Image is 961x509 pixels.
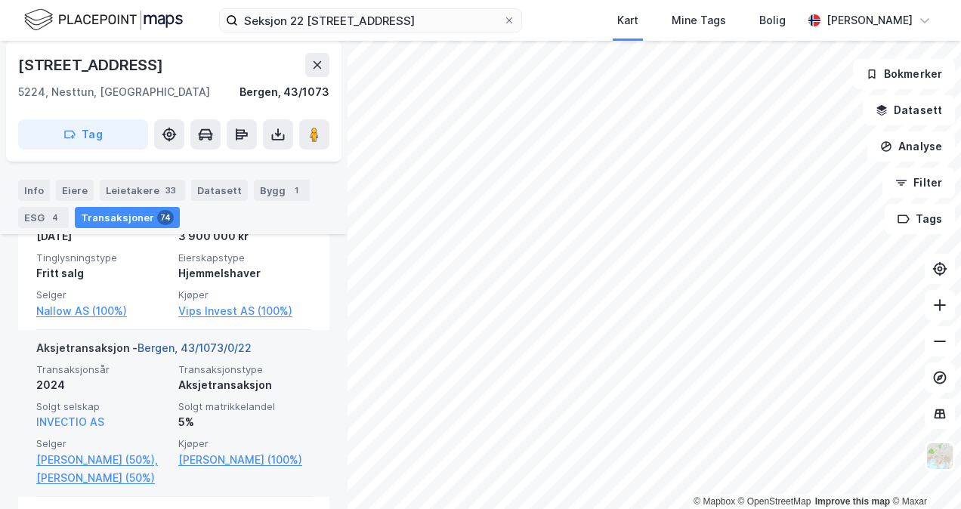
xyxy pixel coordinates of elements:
span: Transaksjonstype [178,363,311,376]
a: Nallow AS (100%) [36,302,169,320]
span: Eierskapstype [178,251,311,264]
a: Bergen, 43/1073/0/22 [138,341,252,354]
div: Bolig [759,11,786,29]
div: Leietakere [100,180,185,201]
button: Tag [18,119,148,150]
a: [PERSON_NAME] (50%), [36,451,169,469]
div: Kart [617,11,638,29]
div: Eiere [56,180,94,201]
div: 5224, Nesttun, [GEOGRAPHIC_DATA] [18,83,210,101]
button: Tags [885,204,955,234]
div: Mine Tags [672,11,726,29]
div: Fritt salg [36,264,169,282]
img: logo.f888ab2527a4732fd821a326f86c7f29.svg [24,7,183,33]
span: Kjøper [178,437,311,450]
div: Kontrollprogram for chat [885,437,961,509]
div: [DATE] [36,227,169,245]
span: Solgt matrikkelandel [178,400,311,413]
div: Info [18,180,50,201]
div: Bergen, 43/1073 [239,83,329,101]
button: Filter [882,168,955,198]
a: OpenStreetMap [738,496,811,507]
input: Søk på adresse, matrikkel, gårdeiere, leietakere eller personer [238,9,503,32]
div: 3 900 000 kr [178,227,311,245]
div: [STREET_ADDRESS] [18,53,166,77]
a: Mapbox [694,496,735,507]
div: Datasett [191,180,248,201]
button: Datasett [863,95,955,125]
div: Transaksjoner [75,207,180,228]
span: Selger [36,437,169,450]
div: 33 [162,183,179,198]
div: ESG [18,207,69,228]
div: 74 [157,210,174,225]
div: Aksjetransaksjon - [36,339,252,363]
button: Bokmerker [853,59,955,89]
a: Improve this map [815,496,890,507]
iframe: Chat Widget [885,437,961,509]
div: Aksjetransaksjon [178,376,311,394]
a: Vips Invest AS (100%) [178,302,311,320]
span: Tinglysningstype [36,251,169,264]
div: 2024 [36,376,169,394]
span: Selger [36,288,169,301]
a: INVECTIO AS [36,415,104,428]
div: [PERSON_NAME] [827,11,913,29]
span: Kjøper [178,288,311,301]
button: Analyse [867,131,955,162]
div: 5% [178,413,311,431]
span: Solgt selskap [36,400,169,413]
a: [PERSON_NAME] (100%) [178,451,311,469]
div: Bygg [254,180,310,201]
div: Hjemmelshaver [178,264,311,282]
div: 1 [289,183,304,198]
a: [PERSON_NAME] (50%) [36,469,169,487]
span: Transaksjonsår [36,363,169,376]
div: 4 [48,210,63,225]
